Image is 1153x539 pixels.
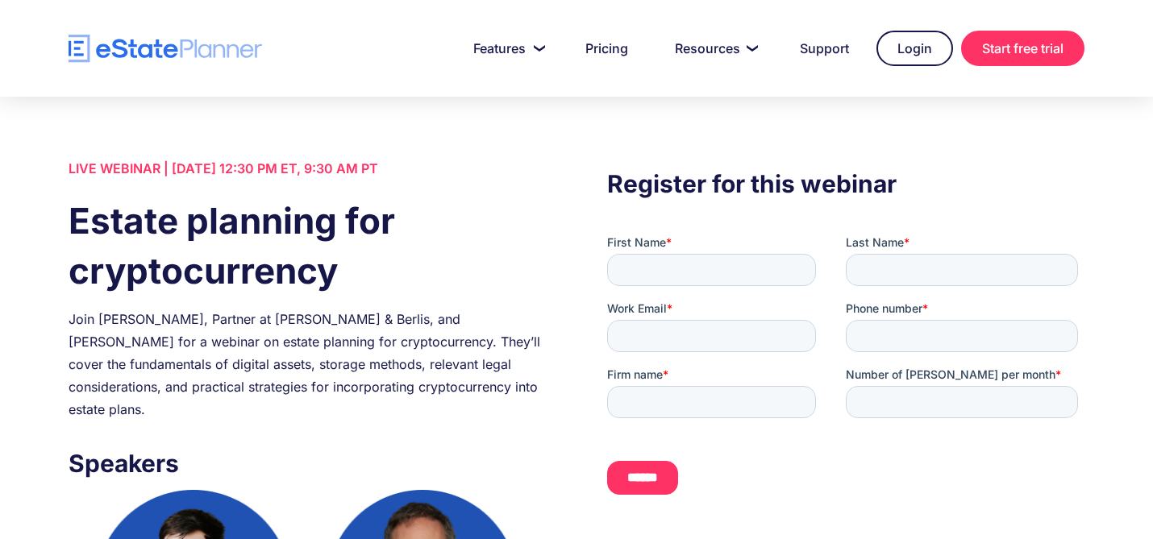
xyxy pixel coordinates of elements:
a: Pricing [566,32,647,64]
h3: Register for this webinar [607,165,1084,202]
a: Support [780,32,868,64]
div: Join [PERSON_NAME], Partner at [PERSON_NAME] & Berlis, and [PERSON_NAME] for a webinar on estate ... [69,308,546,421]
div: LIVE WEBINAR | [DATE] 12:30 PM ET, 9:30 AM PT [69,157,546,180]
a: Start free trial [961,31,1084,66]
a: home [69,35,262,63]
h1: Estate planning for cryptocurrency [69,196,546,296]
a: Resources [656,32,772,64]
h3: Speakers [69,445,546,482]
a: Features [454,32,558,64]
a: Login [876,31,953,66]
iframe: Form 0 [607,234,1084,508]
